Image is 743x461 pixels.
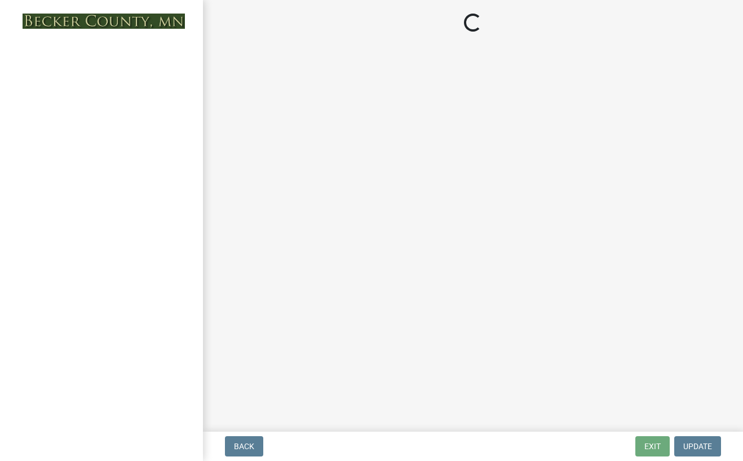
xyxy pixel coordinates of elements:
[23,14,185,29] img: Becker County, Minnesota
[674,436,721,456] button: Update
[234,442,254,451] span: Back
[635,436,670,456] button: Exit
[225,436,263,456] button: Back
[683,442,712,451] span: Update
